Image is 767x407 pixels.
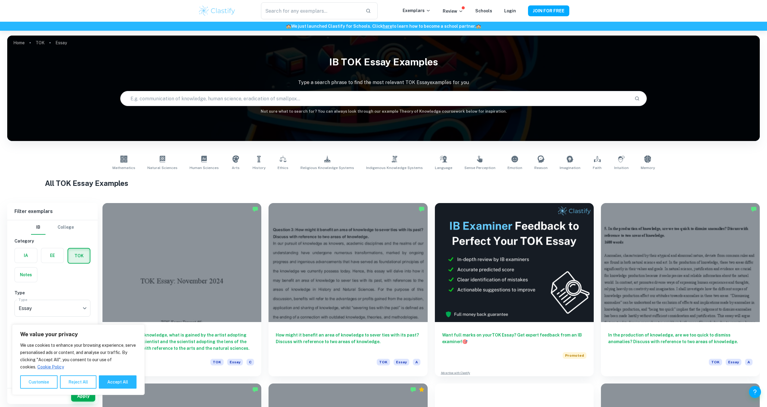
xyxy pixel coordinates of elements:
[560,165,580,171] span: Imagination
[252,206,258,212] img: Marked
[112,165,135,171] span: Mathematics
[227,359,243,365] span: Essay
[68,249,90,263] button: TOK
[190,165,219,171] span: Human Sciences
[14,300,90,317] div: Essay
[269,203,427,376] a: How might it benefit an area of knowledge to sever ties with its past? Discuss with reference to ...
[508,165,522,171] span: Emotion
[464,165,495,171] span: Sense Perception
[55,39,67,46] p: Essay
[403,7,431,14] p: Exemplars
[198,5,236,17] img: Clastify logo
[504,8,516,13] a: Login
[19,297,27,302] label: Type
[20,331,137,338] p: We value your privacy
[7,79,760,86] p: Type a search phrase to find the most relevant TOK Essay examples for you
[413,359,420,365] span: A
[37,364,64,370] a: Cookie Policy
[261,2,360,19] input: Search for any exemplars...
[58,220,74,235] button: College
[726,359,741,365] span: Essay
[749,386,761,398] button: Help and Feedback
[443,8,463,14] p: Review
[377,359,390,365] span: TOK
[366,165,423,171] span: Indigenous Knowledge Systems
[475,8,492,13] a: Schools
[36,39,45,47] a: TOK
[534,165,548,171] span: Reason
[614,165,629,171] span: Intuition
[14,238,90,244] h6: Category
[121,90,630,107] input: E.g. communication of knowledge, human science, eradication of smallpox...
[745,359,753,365] span: A
[383,24,392,29] a: here
[31,220,46,235] button: IB
[419,387,425,393] div: Premium
[462,339,467,344] span: 🎯
[60,375,96,389] button: Reject All
[476,24,481,29] span: 🏫
[252,387,258,393] img: Marked
[210,359,224,365] span: TOK
[247,359,254,365] span: C
[12,324,145,395] div: We value your privacy
[110,332,254,352] h6: In the pursuit of knowledge, what is gained by the artist adopting the lens of the scientist and ...
[7,108,760,114] h6: Not sure what to search for? You can always look through our example Theory of Knowledge coursewo...
[276,332,420,352] h6: How might it benefit an area of knowledge to sever ties with its past? Discuss with reference to ...
[394,359,409,365] span: Essay
[14,290,90,296] h6: Type
[641,165,655,171] span: Memory
[593,165,602,171] span: Faith
[253,165,266,171] span: History
[147,165,178,171] span: Natural Sciences
[102,203,261,376] a: In the pursuit of knowledge, what is gained by the artist adopting the lens of the scientist and ...
[608,332,753,352] h6: In the production of knowledge, are we too quick to dismiss anomalies? Discuss with reference to ...
[632,93,642,104] button: Search
[563,352,586,359] span: Promoted
[300,165,354,171] span: Religious Knowledge Systems
[278,165,288,171] span: Ethics
[419,206,425,212] img: Marked
[751,206,757,212] img: Marked
[709,359,722,365] span: TOK
[442,332,586,345] h6: Want full marks on your TOK Essay ? Get expert feedback from an IB examiner!
[15,268,37,282] button: Notes
[410,387,416,393] img: Marked
[435,203,594,322] img: Thumbnail
[528,5,569,16] button: JOIN FOR FREE
[41,248,64,263] button: EE
[435,203,594,376] a: Want full marks on yourTOK Essay? Get expert feedback from an IB examiner!PromotedAdvertise with ...
[7,203,98,220] h6: Filter exemplars
[45,178,722,189] h1: All TOK Essay Examples
[232,165,240,171] span: Arts
[15,248,37,263] button: IA
[7,52,760,72] h1: IB TOK Essay examples
[1,23,766,30] h6: We just launched Clastify for Schools. Click to learn how to become a school partner.
[286,24,291,29] span: 🏫
[99,375,137,389] button: Accept All
[31,220,74,235] div: Filter type choice
[601,203,760,376] a: In the production of knowledge, are we too quick to dismiss anomalies? Discuss with reference to ...
[435,165,452,171] span: Language
[71,391,95,402] button: Apply
[20,342,137,371] p: We use cookies to enhance your browsing experience, serve personalised ads or content, and analys...
[441,371,470,375] a: Advertise with Clastify
[20,375,58,389] button: Customise
[13,39,25,47] a: Home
